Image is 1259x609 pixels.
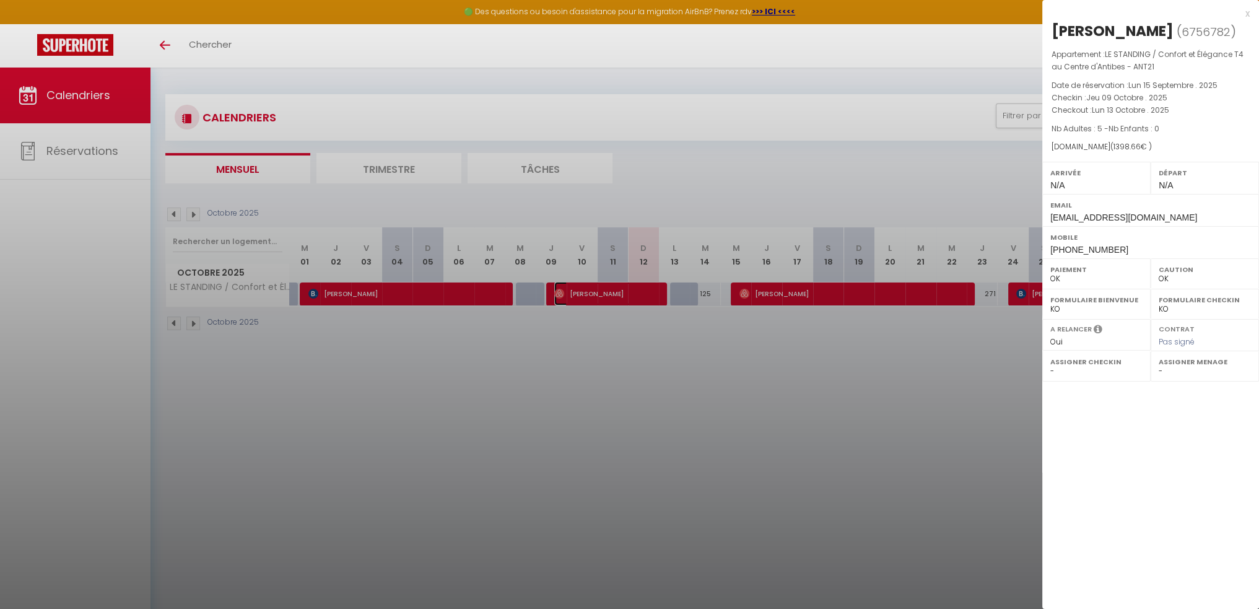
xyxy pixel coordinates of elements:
[1110,141,1152,152] span: ( € )
[1159,356,1251,368] label: Assigner Menage
[1050,263,1143,276] label: Paiement
[1109,123,1159,134] span: Nb Enfants : 0
[1159,336,1195,347] span: Pas signé
[1052,79,1250,92] p: Date de réservation :
[1050,180,1065,190] span: N/A
[1052,21,1174,41] div: [PERSON_NAME]
[1094,324,1102,338] i: Sélectionner OUI si vous souhaiter envoyer les séquences de messages post-checkout
[1159,167,1251,179] label: Départ
[1128,80,1218,90] span: Lun 15 Septembre . 2025
[1050,231,1251,243] label: Mobile
[1050,199,1251,211] label: Email
[1050,167,1143,179] label: Arrivée
[1050,245,1128,255] span: [PHONE_NUMBER]
[1159,180,1173,190] span: N/A
[1052,104,1250,116] p: Checkout :
[1182,24,1231,40] span: 6756782
[1159,294,1251,306] label: Formulaire Checkin
[1177,23,1236,40] span: ( )
[1050,294,1143,306] label: Formulaire Bienvenue
[1159,263,1251,276] label: Caution
[1052,48,1250,73] p: Appartement :
[1052,123,1159,134] span: Nb Adultes : 5 -
[1052,141,1250,153] div: [DOMAIN_NAME]
[1052,49,1244,72] span: LE STANDING / Confort et Élégance T4 au Centre d'Antibes - ANT21
[1092,105,1169,115] span: Lun 13 Octobre . 2025
[1052,92,1250,104] p: Checkin :
[1050,356,1143,368] label: Assigner Checkin
[1050,324,1092,335] label: A relancer
[1113,141,1141,152] span: 1398.66
[1042,6,1250,21] div: x
[1159,324,1195,332] label: Contrat
[1086,92,1167,103] span: Jeu 09 Octobre . 2025
[1050,212,1197,222] span: [EMAIL_ADDRESS][DOMAIN_NAME]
